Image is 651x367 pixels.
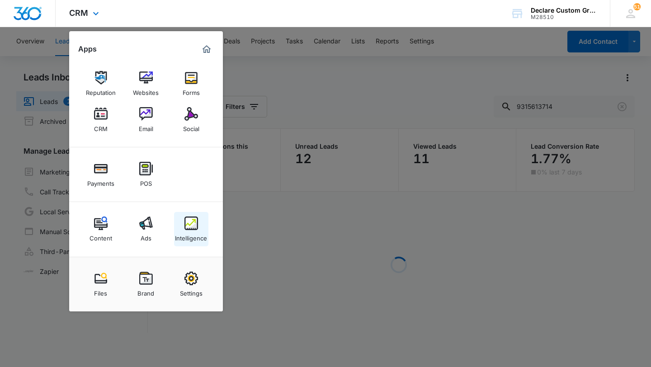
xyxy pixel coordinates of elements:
a: Reputation [84,66,118,101]
div: Ads [141,230,151,242]
a: Email [129,103,163,137]
div: POS [140,175,152,187]
div: Brand [137,285,154,297]
a: Content [84,212,118,246]
a: Marketing 360® Dashboard [199,42,214,56]
a: Social [174,103,208,137]
div: Content [90,230,112,242]
a: Websites [129,66,163,101]
a: Files [84,267,118,301]
div: Reputation [86,85,116,96]
a: POS [129,157,163,192]
a: Payments [84,157,118,192]
a: Intelligence [174,212,208,246]
a: CRM [84,103,118,137]
span: 51 [633,3,641,10]
a: Ads [129,212,163,246]
span: CRM [69,8,88,18]
div: account name [531,7,597,14]
a: Brand [129,267,163,301]
div: Social [183,121,199,132]
div: Intelligence [175,230,207,242]
div: notifications count [633,3,641,10]
div: Websites [133,85,159,96]
a: Forms [174,66,208,101]
div: account id [531,14,597,20]
a: Settings [174,267,208,301]
div: CRM [94,121,108,132]
div: Files [94,285,107,297]
div: Email [139,121,153,132]
h2: Apps [78,45,97,53]
div: Settings [180,285,203,297]
div: Forms [183,85,200,96]
div: Payments [87,175,114,187]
